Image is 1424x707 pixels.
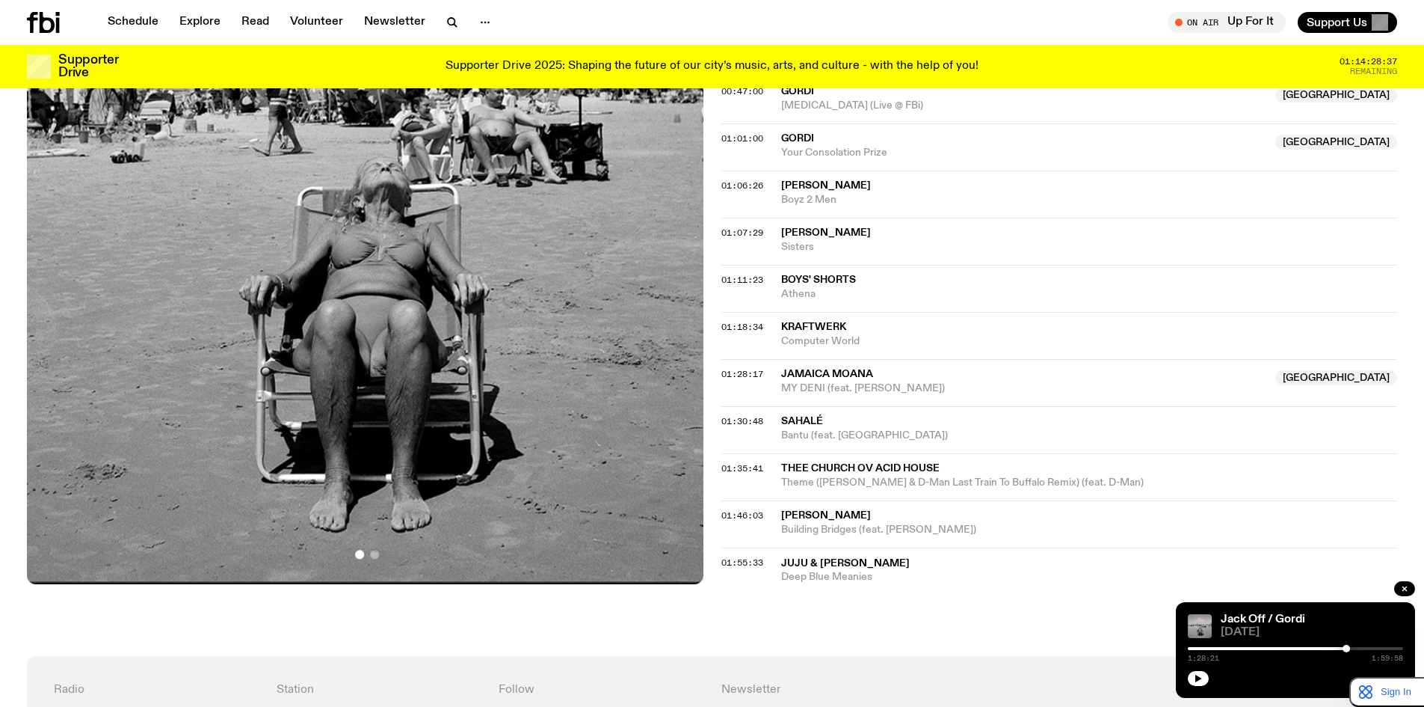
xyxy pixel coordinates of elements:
button: Support Us [1298,12,1397,33]
h4: Radio [54,683,259,697]
button: 01:46:03 [721,512,763,520]
span: 01:18:34 [721,321,763,333]
h3: Supporter Drive [58,54,118,79]
span: Boyz 2 Men [781,193,1398,207]
span: Jamaica Moana [781,369,873,379]
a: Volunteer [281,12,352,33]
span: Sisters [781,240,1398,254]
span: Theme ([PERSON_NAME] & D-Man Last Train To Buffalo Remix) (feat. D-Man) [781,476,1398,490]
span: [GEOGRAPHIC_DATA] [1275,88,1397,102]
button: 00:47:00 [721,88,763,96]
button: 01:35:41 [721,465,763,473]
h4: Station [277,683,481,697]
span: Support Us [1307,16,1367,29]
button: 01:01:00 [721,135,763,143]
span: [MEDICAL_DATA] (Live @ FBi) [781,99,1267,113]
p: Supporter Drive 2025: Shaping the future of our city’s music, arts, and culture - with the help o... [446,60,978,73]
span: 01:28:17 [721,368,763,380]
a: Read [232,12,278,33]
a: Newsletter [355,12,434,33]
span: 01:46:03 [721,509,763,521]
span: [GEOGRAPHIC_DATA] [1275,370,1397,385]
span: 01:01:00 [721,132,763,144]
span: [GEOGRAPHIC_DATA] [1275,135,1397,150]
span: Juju & [PERSON_NAME] [781,558,910,569]
span: Gordi [781,86,814,97]
span: [PERSON_NAME] [781,180,871,191]
span: Boys' Shorts [781,275,856,285]
button: 01:18:34 [721,323,763,331]
span: Computer World [781,334,1398,349]
span: 01:06:26 [721,180,763,192]
span: Bantu (feat. [GEOGRAPHIC_DATA]) [781,429,1398,443]
button: 01:06:26 [721,182,763,190]
button: 01:28:17 [721,370,763,379]
button: 01:07:29 [721,229,763,237]
span: 01:11:23 [721,274,763,286]
span: [DATE] [1221,627,1403,638]
span: 1:59:58 [1372,655,1403,662]
button: 01:11:23 [721,276,763,284]
span: Remaining [1350,67,1397,76]
button: 01:30:48 [721,417,763,426]
span: MY DENI (feat. [PERSON_NAME]) [781,382,1267,396]
span: Athena [781,287,1398,302]
span: Gordi [781,133,814,144]
span: [PERSON_NAME] [781,510,871,521]
span: Sahalé [781,416,823,426]
h4: Follow [499,683,703,697]
a: Explore [170,12,229,33]
span: 00:47:00 [721,85,763,97]
span: Building Bridges (feat. [PERSON_NAME]) [781,523,1398,537]
span: 01:35:41 [721,462,763,474]
h4: Newsletter [721,683,1148,697]
span: 1:28:21 [1188,655,1219,662]
a: Jack Off / Gordi [1221,613,1305,625]
a: Schedule [99,12,167,33]
span: 01:55:33 [721,557,763,569]
span: 01:14:28:37 [1340,58,1397,66]
button: On AirUp For It [1168,12,1286,33]
button: 01:55:33 [721,559,763,567]
span: [PERSON_NAME] [781,227,871,238]
span: Thee Church Ov Acid House [781,463,940,474]
span: Your Consolation Prize [781,146,1267,160]
span: 01:07:29 [721,227,763,239]
span: Deep Blue Meanies [781,570,1398,584]
span: 01:30:48 [721,415,763,427]
span: Kraftwerk [781,322,846,332]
